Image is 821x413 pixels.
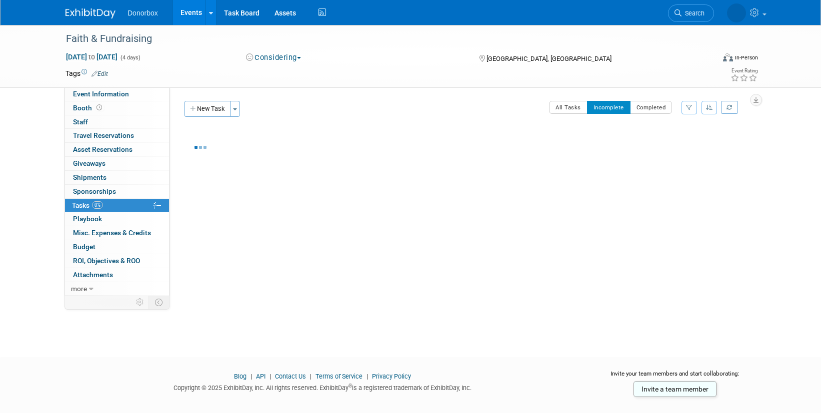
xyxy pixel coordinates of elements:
img: ExhibitDay [65,8,115,18]
span: [DATE] [DATE] [65,52,118,61]
span: | [364,373,370,380]
span: Attachments [73,271,113,279]
div: Event Rating [730,68,757,73]
span: Travel Reservations [73,131,134,139]
button: All Tasks [549,101,587,114]
span: Search [655,9,678,17]
a: Booth [65,101,169,115]
button: Considering [242,52,305,63]
a: Terms of Service [315,373,362,380]
span: 0% [92,201,103,209]
a: Asset Reservations [65,143,169,156]
a: API [256,373,265,380]
span: Sponsorships [73,187,116,195]
a: Edit [91,70,108,77]
span: | [267,373,273,380]
span: more [71,285,87,293]
img: loading... [194,146,206,149]
span: ROI, Objectives & ROO [73,257,140,265]
span: Shipments [73,173,106,181]
button: Incomplete [587,101,630,114]
span: Giveaways [73,159,105,167]
div: Invite your team members and start collaborating: [594,370,756,385]
a: more [65,282,169,296]
a: Misc. Expenses & Credits [65,226,169,240]
span: Asset Reservations [73,145,132,153]
span: Tasks [72,201,103,209]
sup: ® [348,383,352,389]
span: [GEOGRAPHIC_DATA], [GEOGRAPHIC_DATA] [486,55,611,62]
span: | [307,373,314,380]
div: Faith & Fundraising [62,30,699,48]
td: Personalize Event Tab Strip [131,296,149,309]
a: Event Information [65,87,169,101]
a: Blog [234,373,246,380]
button: New Task [184,101,230,117]
span: Playbook [73,215,102,223]
span: (4 days) [119,54,140,61]
span: to [87,53,96,61]
span: Booth [73,104,104,112]
td: Tags [65,68,108,78]
img: Format-Inperson.png [723,53,733,61]
img: Jena Lynch [701,5,746,16]
span: Misc. Expenses & Credits [73,229,151,237]
div: Event Format [655,52,758,67]
a: Budget [65,240,169,254]
a: ROI, Objectives & ROO [65,254,169,268]
a: Travel Reservations [65,129,169,142]
a: Sponsorships [65,185,169,198]
a: Refresh [721,101,738,114]
a: Tasks0% [65,199,169,212]
a: Giveaways [65,157,169,170]
a: Attachments [65,268,169,282]
a: Contact Us [275,373,306,380]
td: Toggle Event Tabs [149,296,169,309]
a: Search [642,4,688,22]
a: Playbook [65,212,169,226]
span: Budget [73,243,95,251]
span: Event Information [73,90,129,98]
button: Completed [630,101,672,114]
div: In-Person [734,54,758,61]
span: Booth not reserved yet [94,104,104,111]
a: Invite a team member [633,381,716,397]
a: Privacy Policy [372,373,411,380]
span: | [248,373,254,380]
div: Copyright © 2025 ExhibitDay, Inc. All rights reserved. ExhibitDay is a registered trademark of Ex... [65,381,579,393]
span: Donorbox [127,9,158,17]
span: Staff [73,118,88,126]
a: Staff [65,115,169,129]
a: Shipments [65,171,169,184]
